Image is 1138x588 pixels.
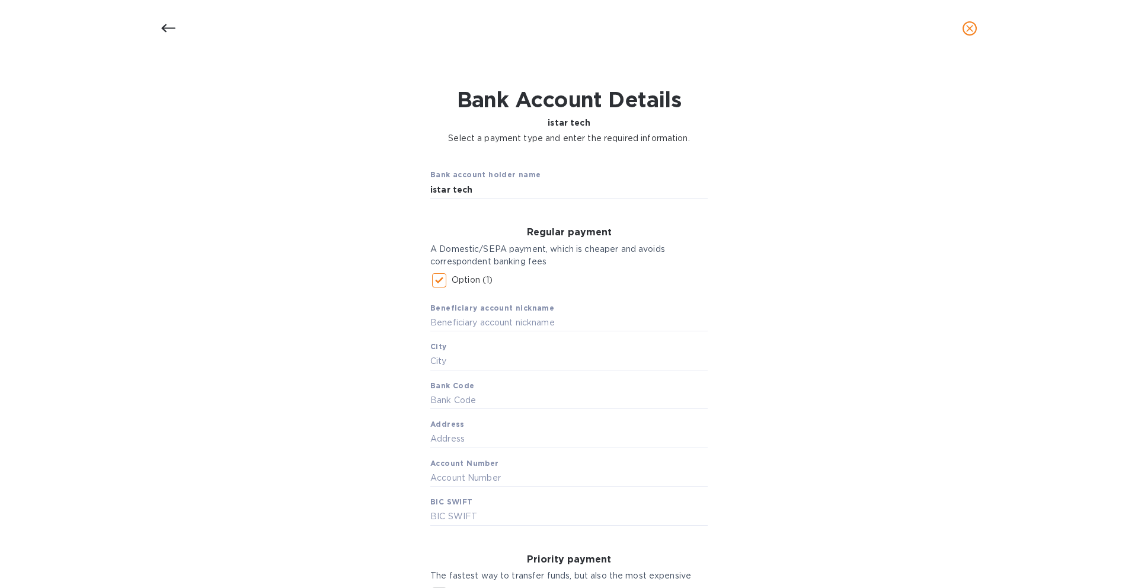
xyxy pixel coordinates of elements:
[955,14,984,43] button: close
[430,420,465,429] b: Address
[430,391,708,409] input: Bank Code
[430,381,475,390] b: Bank Code
[452,274,493,286] p: Option (1)
[448,87,690,112] h1: Bank Account Details
[430,508,708,526] input: BIC SWIFT
[430,469,708,487] input: Account Number
[548,118,590,127] b: istar tech
[430,570,708,582] p: The fastest way to transfer funds, but also the most expensive
[430,459,499,468] b: Account Number
[430,314,708,331] input: Beneficiary account nickname
[430,430,708,448] input: Address
[448,132,690,145] p: Select a payment type and enter the required information.
[430,497,473,506] b: BIC SWIFT
[430,243,708,268] p: A Domestic/SEPA payment, which is cheaper and avoids correspondent banking fees
[430,303,554,312] b: Beneficiary account nickname
[430,353,708,370] input: City
[430,342,447,351] b: City
[430,227,708,238] h3: Regular payment
[430,554,708,565] h3: Priority payment
[430,170,541,179] b: Bank account holder name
